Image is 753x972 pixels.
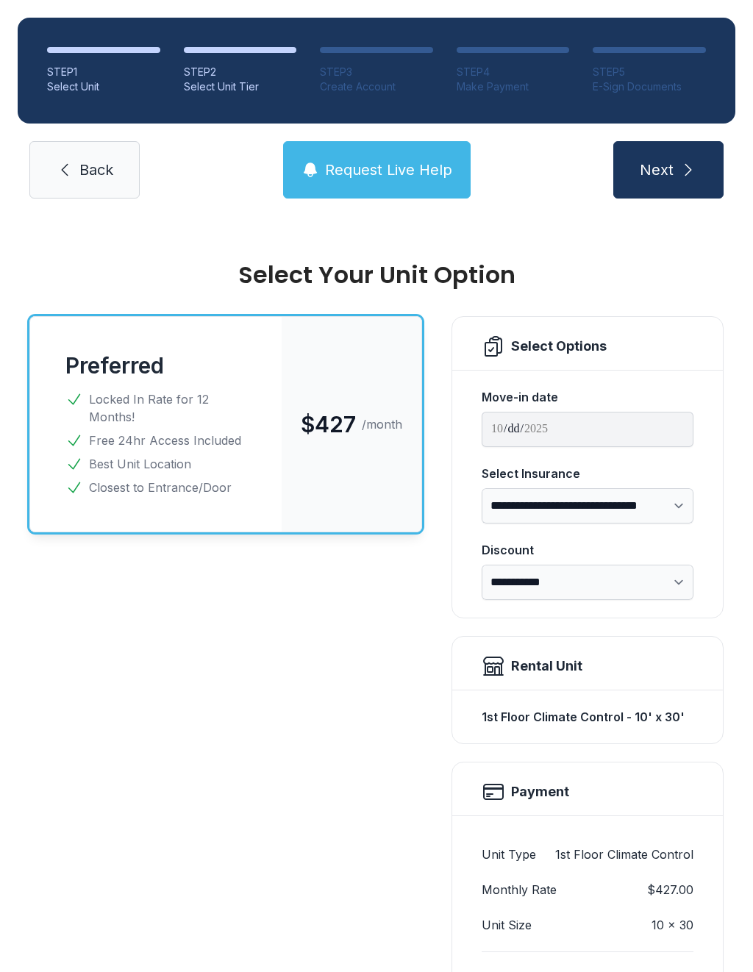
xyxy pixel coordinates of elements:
div: Select Options [511,336,607,357]
input: Move-in date [482,412,693,447]
div: 1st Floor Climate Control - 10' x 30' [482,702,693,732]
div: E-Sign Documents [593,79,706,94]
dd: $427.00 [647,881,693,898]
button: Preferred [65,352,164,379]
span: Closest to Entrance/Door [89,479,232,496]
div: STEP 5 [593,65,706,79]
div: Discount [482,541,693,559]
dd: 10 x 30 [652,916,693,934]
span: $427 [301,411,356,437]
div: STEP 3 [320,65,433,79]
div: Make Payment [457,79,570,94]
div: Move-in date [482,388,693,406]
div: Select Your Unit Option [29,263,724,287]
select: Discount [482,565,693,600]
div: Rental Unit [511,656,582,676]
h2: Payment [511,782,569,802]
span: /month [362,415,402,433]
span: Best Unit Location [89,455,191,473]
span: Request Live Help [325,160,452,180]
div: Select Unit [47,79,160,94]
span: Next [640,160,674,180]
span: Free 24hr Access Included [89,432,241,449]
div: STEP 1 [47,65,160,79]
span: Back [79,160,113,180]
dt: Unit Type [482,846,536,863]
div: Select Unit Tier [184,79,297,94]
div: Select Insurance [482,465,693,482]
select: Select Insurance [482,488,693,523]
div: STEP 4 [457,65,570,79]
dt: Unit Size [482,916,532,934]
dt: Monthly Rate [482,881,557,898]
div: Create Account [320,79,433,94]
dd: 1st Floor Climate Control [555,846,693,863]
div: STEP 2 [184,65,297,79]
span: Locked In Rate for 12 Months! [89,390,246,426]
